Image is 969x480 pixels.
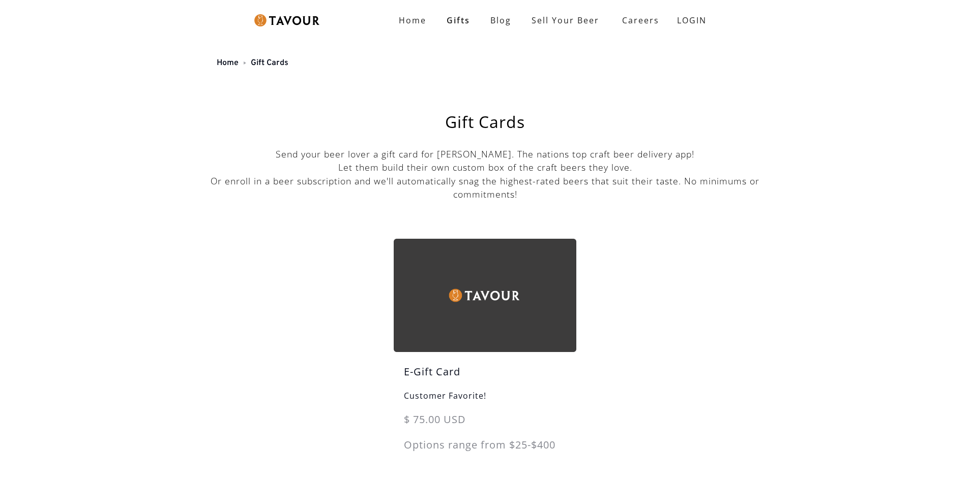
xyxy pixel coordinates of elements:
[198,147,772,201] p: Send your beer lover a gift card for [PERSON_NAME]. The nations top craft beer delivery app! Let ...
[521,10,609,30] a: Sell Your Beer
[394,239,577,463] a: E-Gift CardCustomer Favorite!$ 75.00 USDOptions range from $25-$400
[480,10,521,30] a: Blog
[394,390,577,412] h6: Customer Favorite!
[251,58,288,68] a: Gift Cards
[399,15,426,26] strong: Home
[609,6,667,35] a: Careers
[217,58,239,68] a: Home
[224,114,747,130] h1: Gift Cards
[394,364,577,390] h5: E-Gift Card
[394,437,577,463] div: Options range from $25-$400
[389,10,436,30] a: Home
[667,10,717,30] a: LOGIN
[436,10,480,30] a: Gifts
[622,10,659,30] strong: Careers
[394,412,577,437] div: $ 75.00 USD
